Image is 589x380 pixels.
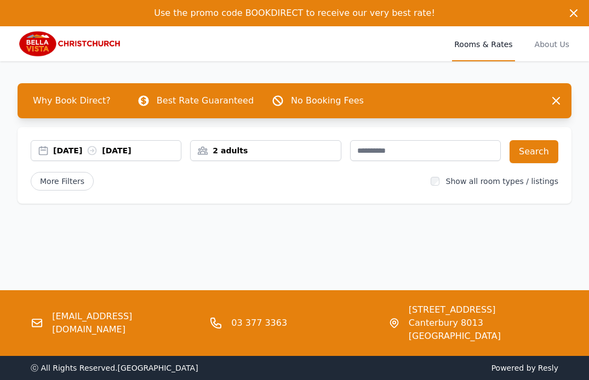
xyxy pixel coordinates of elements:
[299,362,559,373] span: Powered by
[510,140,558,163] button: Search
[409,316,558,343] span: Canterbury 8013 [GEOGRAPHIC_DATA]
[191,145,340,156] div: 2 adults
[52,310,201,336] a: [EMAIL_ADDRESS][DOMAIN_NAME]
[53,145,181,156] div: [DATE] [DATE]
[409,303,558,316] span: [STREET_ADDRESS]
[446,177,558,186] label: Show all room types / listings
[291,94,364,107] p: No Booking Fees
[538,364,558,372] a: Resly
[231,316,287,330] a: 03 377 3363
[154,8,435,18] span: Use the promo code BOOKDIRECT to receive our very best rate!
[452,26,514,61] a: Rooms & Rates
[18,31,123,57] img: Bella Vista Christchurch
[157,94,254,107] p: Best Rate Guaranteed
[24,90,119,112] span: Why Book Direct?
[533,26,571,61] a: About Us
[31,172,94,191] span: More Filters
[31,364,198,372] span: ⓒ All Rights Reserved. [GEOGRAPHIC_DATA]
